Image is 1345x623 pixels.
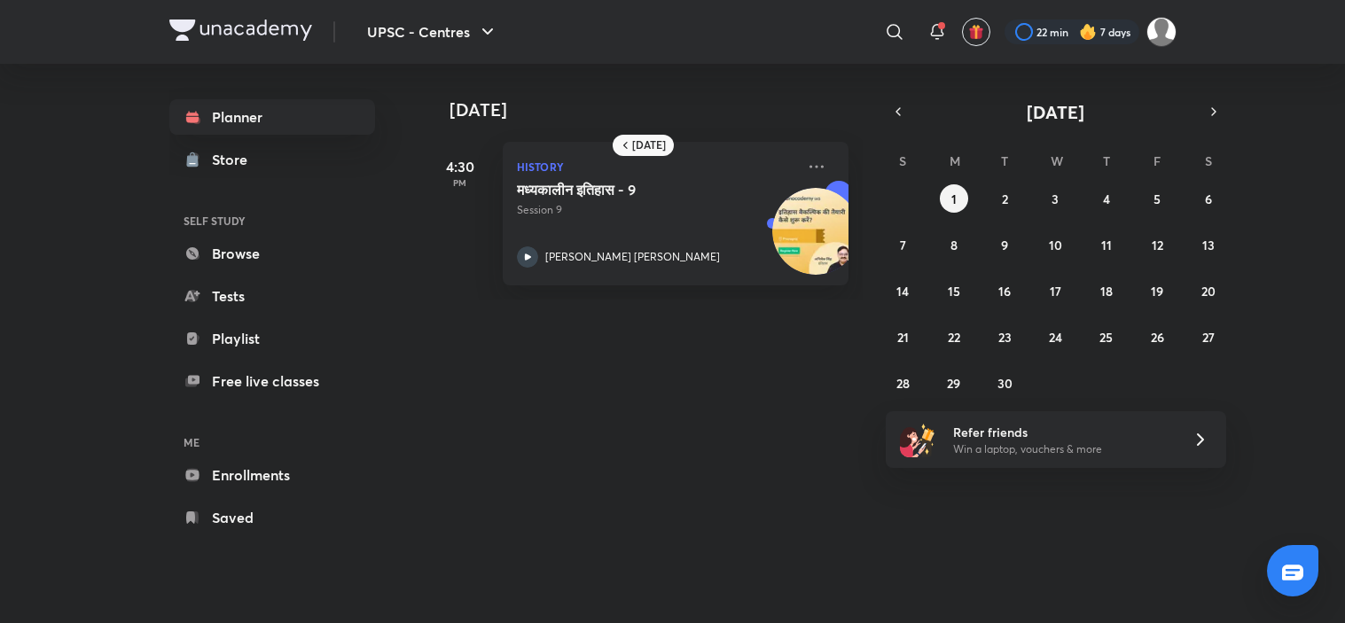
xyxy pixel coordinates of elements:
button: September 1, 2025 [940,184,968,213]
button: September 27, 2025 [1194,323,1223,351]
a: Saved [169,500,375,535]
img: Company Logo [169,19,312,41]
a: Store [169,142,375,177]
button: September 12, 2025 [1143,230,1171,259]
abbr: September 21, 2025 [897,329,909,346]
abbr: September 9, 2025 [1001,237,1008,253]
button: UPSC - Centres [356,14,509,50]
a: Free live classes [169,363,375,399]
abbr: September 16, 2025 [998,283,1011,300]
abbr: September 26, 2025 [1151,329,1164,346]
button: September 29, 2025 [940,369,968,397]
abbr: September 7, 2025 [900,237,906,253]
p: Session 9 [517,202,795,218]
abbr: September 29, 2025 [947,375,960,392]
p: PM [425,177,496,188]
abbr: September 8, 2025 [950,237,958,253]
button: September 8, 2025 [940,230,968,259]
abbr: September 11, 2025 [1101,237,1112,253]
a: Playlist [169,321,375,356]
abbr: September 5, 2025 [1153,191,1161,207]
span: [DATE] [1027,100,1084,124]
abbr: September 30, 2025 [997,375,1013,392]
button: September 19, 2025 [1143,276,1171,305]
button: September 6, 2025 [1194,184,1223,213]
abbr: September 22, 2025 [948,329,960,346]
abbr: September 28, 2025 [896,375,910,392]
abbr: September 2, 2025 [1002,191,1008,207]
button: September 23, 2025 [990,323,1019,351]
button: September 18, 2025 [1092,276,1121,305]
h6: Refer friends [953,423,1171,441]
abbr: September 13, 2025 [1202,237,1215,253]
button: September 30, 2025 [990,369,1019,397]
h6: [DATE] [632,138,666,152]
div: Store [212,149,258,170]
a: Browse [169,236,375,271]
button: September 14, 2025 [888,276,917,305]
abbr: September 10, 2025 [1049,237,1062,253]
p: [PERSON_NAME] [PERSON_NAME] [545,249,720,265]
button: [DATE] [911,99,1201,124]
p: Win a laptop, vouchers & more [953,441,1171,457]
p: History [517,156,795,177]
abbr: Saturday [1205,152,1212,169]
abbr: Wednesday [1051,152,1063,169]
button: September 2, 2025 [990,184,1019,213]
abbr: September 12, 2025 [1152,237,1163,253]
abbr: September 24, 2025 [1049,329,1062,346]
abbr: Monday [950,152,960,169]
abbr: September 20, 2025 [1201,283,1216,300]
abbr: September 17, 2025 [1050,283,1061,300]
h4: [DATE] [450,99,866,121]
abbr: September 1, 2025 [951,191,957,207]
abbr: September 18, 2025 [1100,283,1113,300]
h6: SELF STUDY [169,206,375,236]
button: avatar [962,18,990,46]
abbr: Tuesday [1001,152,1008,169]
button: September 25, 2025 [1092,323,1121,351]
button: September 20, 2025 [1194,276,1223,305]
button: September 15, 2025 [940,276,968,305]
button: September 13, 2025 [1194,230,1223,259]
a: Company Logo [169,19,312,45]
abbr: Thursday [1103,152,1110,169]
abbr: September 25, 2025 [1099,329,1113,346]
h5: 4:30 [425,156,496,177]
abbr: September 23, 2025 [998,329,1012,346]
button: September 26, 2025 [1143,323,1171,351]
abbr: September 15, 2025 [948,283,960,300]
button: September 28, 2025 [888,369,917,397]
abbr: September 4, 2025 [1103,191,1110,207]
button: September 9, 2025 [990,230,1019,259]
h5: मध्यकालीन इतिहास - 9 [517,181,738,199]
a: Tests [169,278,375,314]
abbr: September 3, 2025 [1052,191,1059,207]
abbr: September 27, 2025 [1202,329,1215,346]
button: September 16, 2025 [990,276,1019,305]
button: September 22, 2025 [940,323,968,351]
button: September 10, 2025 [1041,230,1069,259]
abbr: Sunday [899,152,906,169]
button: September 17, 2025 [1041,276,1069,305]
a: Enrollments [169,457,375,493]
button: September 5, 2025 [1143,184,1171,213]
h6: ME [169,427,375,457]
button: September 11, 2025 [1092,230,1121,259]
abbr: Friday [1153,152,1161,169]
img: referral [900,422,935,457]
button: September 21, 2025 [888,323,917,351]
a: Planner [169,99,375,135]
abbr: September 14, 2025 [896,283,909,300]
abbr: September 19, 2025 [1151,283,1163,300]
img: avatar [968,24,984,40]
abbr: September 6, 2025 [1205,191,1212,207]
button: September 4, 2025 [1092,184,1121,213]
img: streak [1079,23,1097,41]
button: September 7, 2025 [888,230,917,259]
img: Abhijeet Srivastav [1146,17,1177,47]
button: September 24, 2025 [1041,323,1069,351]
button: September 3, 2025 [1041,184,1069,213]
